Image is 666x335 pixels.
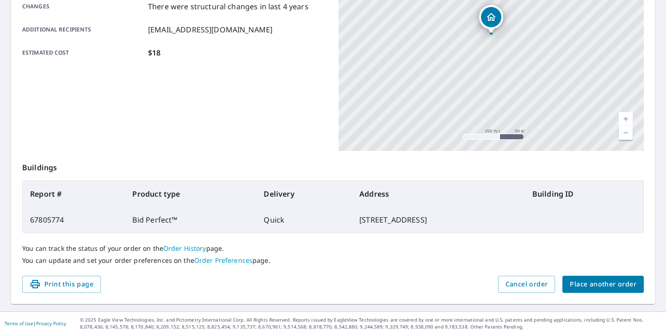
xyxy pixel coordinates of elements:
button: Print this page [22,276,101,293]
button: Cancel order [498,276,555,293]
p: Changes [22,1,144,12]
a: Terms of Use [5,320,33,327]
span: Print this page [30,279,93,290]
p: $18 [148,47,160,58]
p: Buildings [22,151,644,180]
button: Place another order [562,276,644,293]
a: רמה נוכחית 17, הקטנה [619,126,633,140]
span: Place another order [570,279,636,290]
td: Quick [256,207,352,233]
div: Dropped pin, building 1, Residential property, 116 Regal St Bakersfield, CA 93308 [479,5,503,34]
p: Additional recipients [22,24,144,35]
p: [EMAIL_ADDRESS][DOMAIN_NAME] [148,24,272,35]
a: Order Preferences [194,256,253,265]
a: Privacy Policy [36,320,66,327]
span: Cancel order [506,279,548,290]
p: You can update and set your order preferences on the page. [22,256,644,265]
p: | [5,321,66,326]
p: Estimated cost [22,47,144,58]
th: Building ID [525,181,643,207]
th: Delivery [256,181,352,207]
th: Product type [125,181,256,207]
th: Report # [23,181,125,207]
td: 67805774 [23,207,125,233]
th: Address [352,181,525,207]
p: There were structural changes in last 4 years [148,1,308,12]
td: Bid Perfect™ [125,207,256,233]
a: רמה נוכחית 17, הגדלת התצוגה [619,112,633,126]
p: You can track the status of your order on the page. [22,244,644,253]
p: © 2025 Eagle View Technologies, Inc. and Pictometry International Corp. All Rights Reserved. Repo... [80,316,661,330]
a: Order History [163,244,206,253]
td: [STREET_ADDRESS] [352,207,525,233]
